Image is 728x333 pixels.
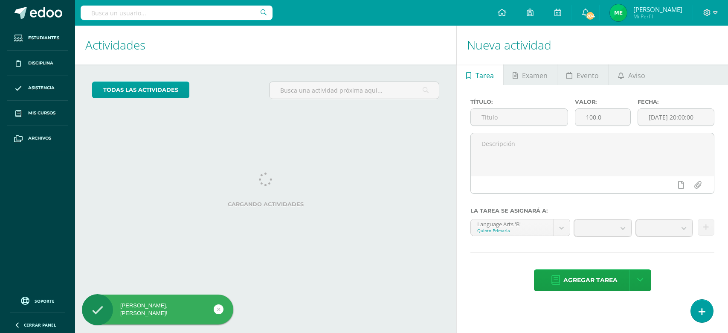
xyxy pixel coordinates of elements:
label: Valor: [575,99,631,105]
span: Estudiantes [28,35,59,41]
a: todas las Actividades [92,82,189,98]
input: Busca una actividad próxima aquí... [270,82,439,99]
span: Mis cursos [28,110,55,117]
label: Título: [470,99,568,105]
span: Agregar tarea [563,270,618,291]
a: Examen [504,64,557,85]
a: Estudiantes [7,26,68,51]
span: Examen [522,65,548,86]
span: Tarea [476,65,494,86]
label: Cargando actividades [92,201,439,207]
a: Mis cursos [7,101,68,126]
span: Mi Perfil [633,13,682,20]
a: Disciplina [7,51,68,76]
input: Título [471,109,568,126]
a: Evento [557,64,608,85]
span: Soporte [35,298,55,304]
a: Language Arts 'B'Quinto Primaria [471,219,569,236]
input: Puntos máximos [575,109,630,126]
h1: Nueva actividad [467,26,718,64]
input: Fecha de entrega [638,109,714,126]
a: Archivos [7,126,68,151]
span: Evento [577,65,599,86]
span: [PERSON_NAME] [633,5,682,14]
a: Soporte [10,295,65,306]
span: Cerrar panel [24,322,56,328]
img: a2535e102792dd4727d5fe42d999ccec.png [610,4,627,21]
div: Quinto Primaria [477,228,547,234]
input: Busca un usuario... [81,6,273,20]
span: 204 [586,11,595,20]
h1: Actividades [85,26,446,64]
span: Disciplina [28,60,53,67]
a: Aviso [609,64,654,85]
span: Aviso [628,65,645,86]
span: Asistencia [28,85,55,91]
span: Archivos [28,135,51,142]
label: Fecha: [638,99,714,105]
div: [PERSON_NAME], [PERSON_NAME]! [82,302,233,317]
a: Asistencia [7,76,68,101]
label: La tarea se asignará a: [470,207,714,214]
a: Tarea [457,64,503,85]
div: Language Arts 'B' [477,219,547,228]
